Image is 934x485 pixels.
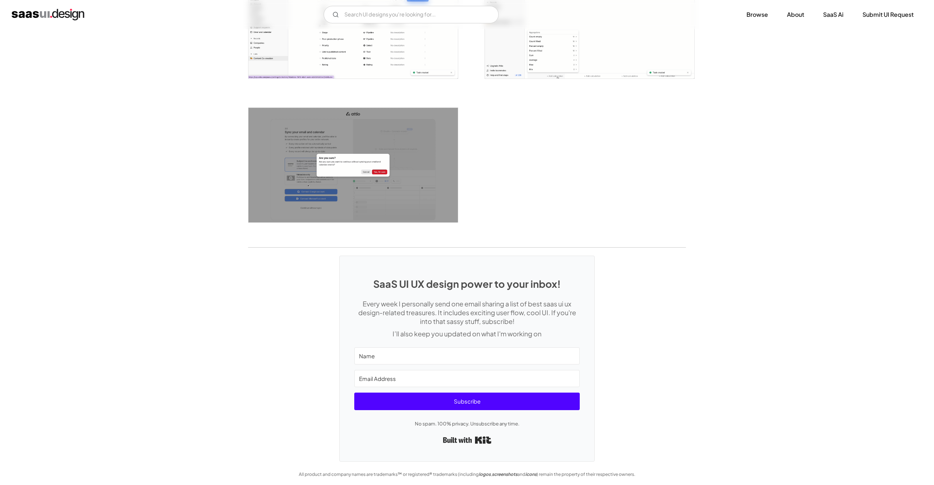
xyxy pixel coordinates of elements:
[492,471,517,477] em: screenshots
[814,7,852,23] a: SaaS Ai
[443,434,491,447] a: Built with Kit
[248,108,458,222] img: 63e25b94acf0465df02a5cac_Attio_%20Customer%20relationship%20Alert%20Box.png
[324,6,499,23] input: Search UI designs you're looking for...
[12,9,84,20] a: home
[354,299,580,326] p: Every week I personally send one email sharing a list of best saas ui ux design-related treasures...
[248,108,458,222] a: open lightbox
[296,470,638,479] div: All product and company names are trademarks™ or registered® trademarks (including , and ) remain...
[525,471,537,477] em: icons
[738,7,777,23] a: Browse
[354,278,580,290] h1: SaaS UI UX design power to your inbox!
[778,7,813,23] a: About
[354,370,580,387] input: Email Address
[854,7,922,23] a: Submit UI Request
[354,347,580,364] input: Name
[354,419,580,428] p: No spam. 100% privacy. Unsubscribe any time.
[479,471,491,477] em: logos
[354,393,580,410] button: Subscribe
[354,329,580,338] p: I’ll also keep you updated on what I'm working on
[324,6,499,23] form: Email Form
